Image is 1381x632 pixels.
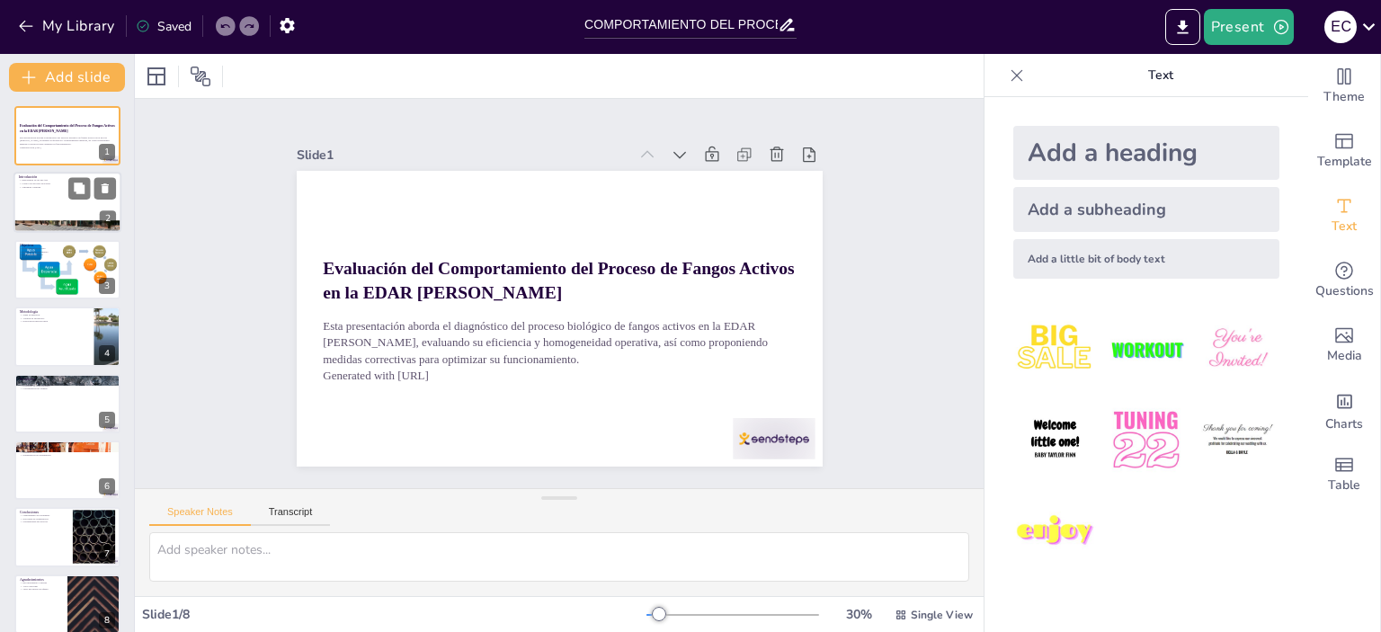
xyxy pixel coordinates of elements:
div: Saved [136,18,192,35]
p: Control del proceso biológico [19,182,116,186]
p: Diagnóstico del proceso [20,246,115,250]
div: 6 [14,441,120,500]
div: 5 [99,412,115,428]
p: Esta presentación aborda el diagnóstico del proceso biológico de fangos activos en la EDAR [PERSO... [378,52,656,486]
span: Position [190,66,211,87]
p: Análisis en laboratorio [20,316,89,320]
div: 7 [14,507,120,566]
span: Charts [1325,414,1363,434]
div: Slide 1 / 8 [142,606,646,623]
button: Duplicate Slide [68,178,90,200]
input: Insert title [584,12,778,38]
div: 4 [14,307,120,366]
img: 2.jpeg [1104,307,1188,391]
p: Necesidad de optimización [20,517,67,521]
p: Medidas correctivas [20,450,115,454]
img: 5.jpeg [1104,398,1188,482]
div: 1 [99,144,115,160]
p: Text [1031,54,1290,97]
div: 2 [13,173,121,234]
img: 4.jpeg [1013,398,1097,482]
div: 3 [99,278,115,294]
p: Sostenibilidad del proceso [20,521,67,524]
button: Speaker Notes [149,506,251,526]
p: Rendimiento global [20,380,115,384]
div: Add text boxes [1308,183,1380,248]
div: Add a heading [1013,126,1279,180]
img: 6.jpeg [1196,398,1279,482]
span: Table [1328,476,1360,495]
img: 1.jpeg [1013,307,1097,391]
div: 8 [99,612,115,628]
div: 1 [14,106,120,165]
div: 7 [99,546,115,562]
button: My Library [13,12,122,40]
p: Objetivos [20,243,115,248]
button: E C [1324,9,1357,45]
strong: Evaluación del Comportamiento del Proceso de Fangos Activos en la EDAR [PERSON_NAME] [455,85,708,515]
div: Add a subheading [1013,187,1279,232]
p: Observación microscópica [20,320,89,324]
div: Get real-time input from your audience [1308,248,1380,313]
p: Propuestas de mejora [20,254,115,257]
p: Discusión [20,443,115,449]
button: Delete Slide [94,178,116,200]
div: Add images, graphics, shapes or video [1308,313,1380,378]
p: Apoyo personal [20,584,62,588]
p: Importancia de las EDARs [19,179,116,182]
p: Conclusiones [20,510,67,515]
p: Reconocimiento a tutores [20,581,62,584]
div: 3 [14,240,120,299]
p: Vigilancia continua [19,186,116,190]
button: Transcript [251,506,331,526]
p: Esta presentación aborda el diagnóstico del proceso biológico de fangos activos en la EDAR [PERSO... [20,136,115,146]
div: 5 [14,374,120,433]
p: Agradecimientos [20,576,62,582]
div: Slide 1 [637,131,818,427]
p: Concentración de oxígeno [20,387,115,390]
p: Toma de muestras [20,314,89,317]
div: E C [1324,11,1357,43]
div: Change the overall theme [1308,54,1380,119]
p: Generated with [URL] [363,44,614,462]
span: Questions [1315,281,1374,301]
span: Media [1327,346,1362,366]
div: Add ready made slides [1308,119,1380,183]
div: Add charts and graphs [1308,378,1380,442]
p: Resultados [20,376,115,381]
span: Single View [911,608,973,622]
div: 4 [99,345,115,361]
button: Add slide [9,63,125,92]
button: Present [1204,9,1294,45]
p: Generated with [URL] [20,146,115,149]
span: Text [1332,217,1357,236]
span: Template [1317,152,1372,172]
div: 30 % [837,606,880,623]
img: 3.jpeg [1196,307,1279,391]
span: Theme [1323,87,1365,107]
p: Cumplimiento de estándares [20,514,67,518]
div: Add a little bit of body text [1013,239,1279,279]
button: Export to PowerPoint [1165,9,1200,45]
p: Evaluación de rendimiento [20,250,115,254]
div: Add a table [1308,442,1380,507]
strong: Evaluación del Comportamiento del Proceso de Fangos Activos en la EDAR [PERSON_NAME] [20,124,115,133]
p: Introducción [19,175,116,181]
p: Eficiencia del sistema [20,447,115,450]
div: Layout [142,62,171,91]
div: 2 [100,211,116,227]
img: 7.jpeg [1013,490,1097,574]
p: Valor del trabajo en equipo [20,587,62,591]
div: 6 [99,478,115,494]
p: Problemas de homogeneidad [20,384,115,387]
p: Optimización del rendimiento [20,454,115,458]
p: Metodología [20,309,89,315]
